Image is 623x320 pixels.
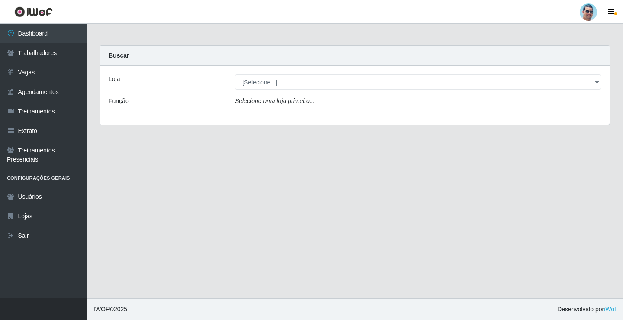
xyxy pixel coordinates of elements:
span: Desenvolvido por [557,305,616,314]
label: Loja [109,74,120,84]
strong: Buscar [109,52,129,59]
i: Selecione uma loja primeiro... [235,97,315,104]
span: IWOF [93,306,109,313]
label: Função [109,97,129,106]
a: iWof [604,306,616,313]
img: CoreUI Logo [14,6,53,17]
span: © 2025 . [93,305,129,314]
